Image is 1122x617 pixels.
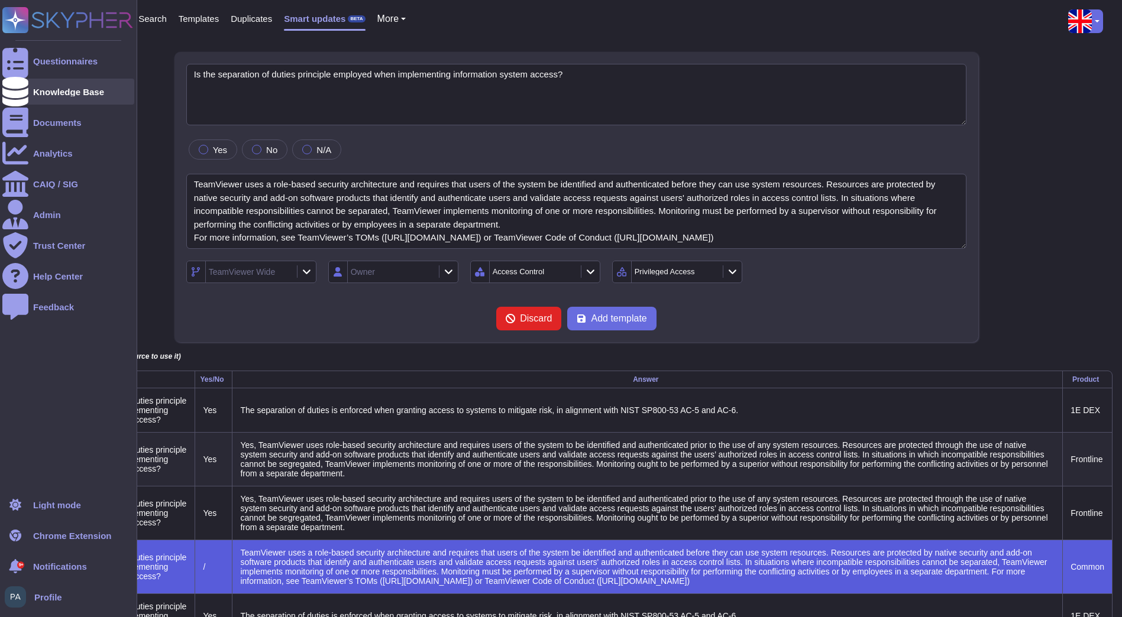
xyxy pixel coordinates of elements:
div: The separation of duties is enforced when granting access to systems to mitigate risk, in alignme... [237,402,1058,418]
div: Frontline [1068,452,1107,467]
div: Feedback [33,303,74,311]
a: Trust Center [2,232,134,258]
div: Questionnaires [33,57,98,66]
div: Trust Center [33,241,85,250]
button: Discard [496,307,561,330]
div: Yes, TeamViewer uses role-based security architecture and requires users of the system to be iden... [237,437,1058,481]
div: Yes [200,452,227,467]
a: Feedback [2,294,134,320]
div: CAIQ / SIG [33,180,78,189]
div: BETA [348,15,365,22]
button: More [377,14,406,24]
span: More [377,14,399,24]
textarea: Is the separation of duties principle employed when implementing information system access? [186,64,967,125]
span: Add template [591,314,646,323]
div: Yes [200,402,227,418]
div: Documents [33,118,82,127]
a: Questionnaires [2,48,134,74]
div: Analytics [33,149,73,158]
div: Answer [237,376,1058,383]
div: TeamViewer uses a role-based security architecture and requires that users of the system be ident... [237,545,1058,589]
div: Privileged Access [635,268,695,275]
span: Notifications [33,562,87,571]
span: Profile [34,593,62,602]
a: Chrome Extension [2,522,134,548]
span: Search [138,14,167,23]
div: Owner [351,268,375,276]
a: Admin [2,202,134,228]
div: Common [1068,559,1107,574]
div: Help Center [33,272,83,281]
div: Knowledge Base [33,87,104,96]
span: Smart updates [284,14,345,23]
div: Yes/No [200,376,227,383]
div: Light mode [33,501,81,509]
span: N/A [316,145,331,155]
a: Knowledge Base [2,79,134,105]
div: 9+ [17,561,24,569]
a: Analytics [2,140,134,166]
div: 1E DEX [1068,402,1107,418]
div: Yes [200,505,227,521]
span: Discard [520,314,552,323]
h2: Sources [40,348,1113,362]
a: CAIQ / SIG [2,171,134,197]
a: Documents [2,109,134,135]
span: Yes [213,145,227,155]
span: No [266,145,277,155]
a: Help Center [2,263,134,289]
div: Admin [33,210,61,219]
div: Product [1068,376,1107,383]
div: TeamViewer Wide [209,268,276,276]
img: user [5,586,26,608]
button: user [2,584,34,610]
div: Frontline [1068,505,1107,521]
div: Access Control [493,268,544,275]
div: Chrome Extension [33,531,112,540]
div: / [200,559,227,574]
textarea: TeamViewer uses a role-based security architecture and requires that users of the system be ident... [186,174,967,249]
span: Duplicates [231,14,272,23]
button: Add template [567,307,656,330]
span: Templates [179,14,219,23]
img: en [1068,9,1092,33]
div: Yes, TeamViewer uses role-based security architecture and requires users of the system to be iden... [237,491,1058,535]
